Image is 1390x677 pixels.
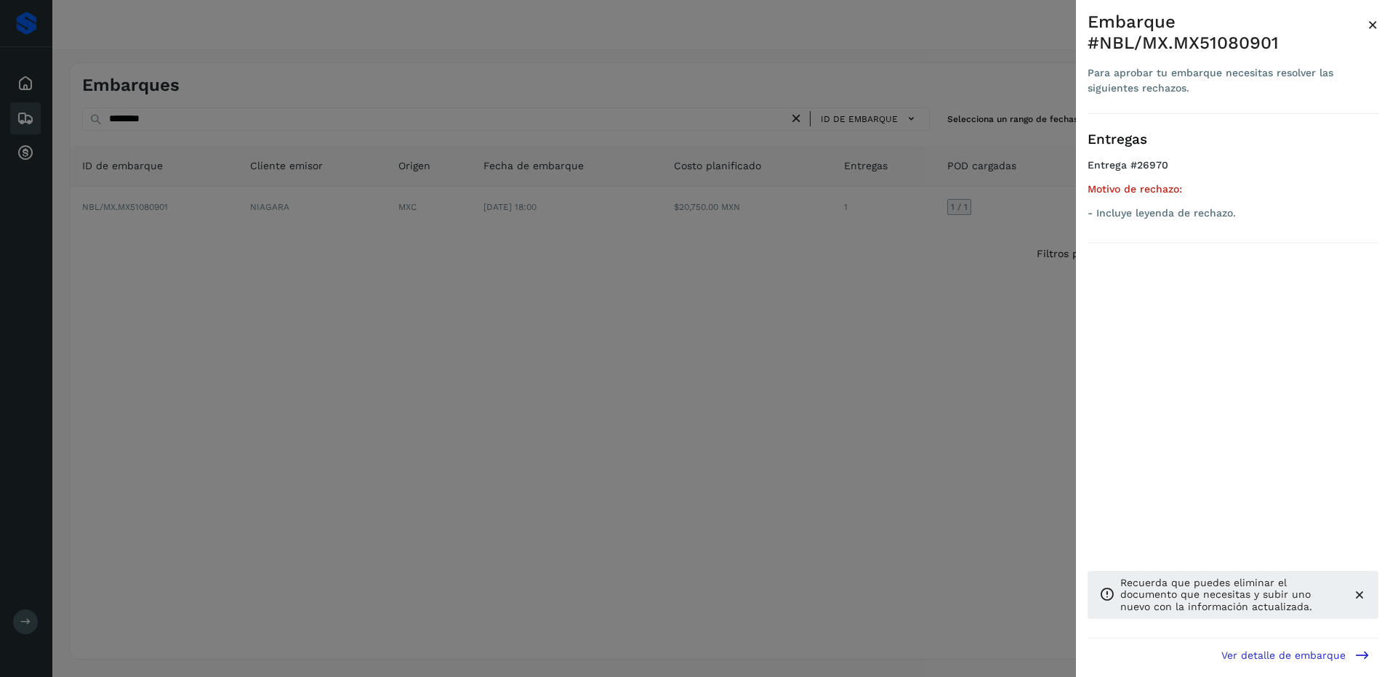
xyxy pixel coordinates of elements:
[1120,577,1341,613] p: Recuerda que puedes eliminar el documento que necesitas y subir uno nuevo con la información actu...
[1221,650,1346,660] span: Ver detalle de embarque
[1367,15,1378,35] span: ×
[1213,639,1378,671] button: Ver detalle de embarque
[1088,131,1378,148] h3: Entregas
[1367,12,1378,38] button: Close
[1088,65,1367,96] div: Para aprobar tu embarque necesitas resolver las siguientes rechazos.
[1088,159,1378,183] h4: Entrega #26970
[1088,183,1378,195] h5: Motivo de rechazo:
[1088,12,1367,54] div: Embarque #NBL/MX.MX51080901
[1088,207,1378,219] p: - Incluye leyenda de rechazo.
